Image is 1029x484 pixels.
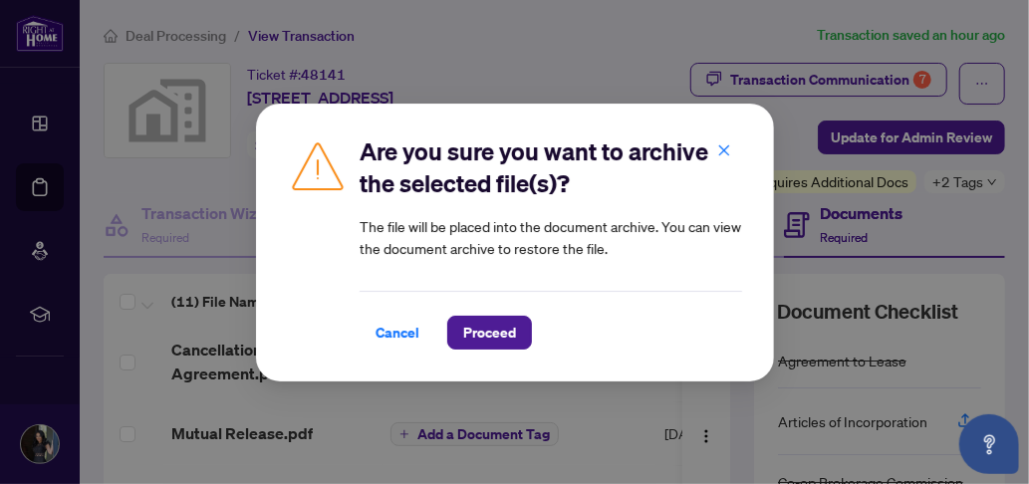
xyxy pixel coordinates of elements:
span: Proceed [463,317,516,349]
span: Cancel [376,317,419,349]
span: close [717,142,731,156]
button: Cancel [360,316,435,350]
button: Open asap [959,414,1019,474]
article: The file will be placed into the document archive. You can view the document archive to restore t... [360,215,742,259]
button: Proceed [447,316,532,350]
h2: Are you sure you want to archive the selected file(s)? [360,135,742,199]
img: Caution Icon [288,135,348,195]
